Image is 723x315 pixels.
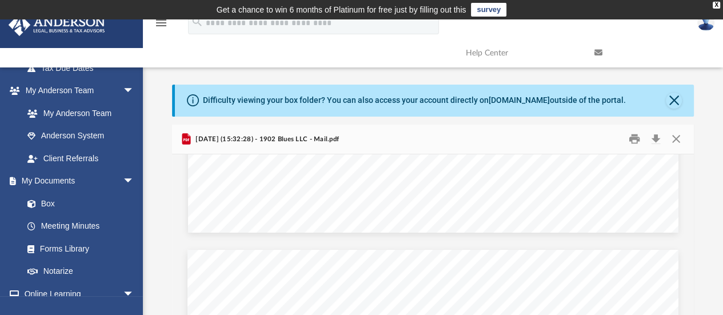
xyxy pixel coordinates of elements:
[16,237,140,260] a: Forms Library
[193,134,339,145] span: [DATE] (15:32:28) - 1902 Blues LLC - Mail.pdf
[123,170,146,193] span: arrow_drop_down
[8,79,146,102] a: My Anderson Teamarrow_drop_down
[471,3,506,17] a: survey
[217,3,466,17] div: Get a chance to win 6 months of Platinum for free just by filling out this
[123,79,146,103] span: arrow_drop_down
[154,16,168,30] i: menu
[123,282,146,306] span: arrow_drop_down
[203,94,626,106] div: Difficulty viewing your box folder? You can also access your account directly on outside of the p...
[457,30,586,75] a: Help Center
[5,14,109,36] img: Anderson Advisors Platinum Portal
[191,15,203,28] i: search
[666,93,682,109] button: Close
[16,125,146,147] a: Anderson System
[666,130,686,148] button: Close
[489,95,550,105] a: [DOMAIN_NAME]
[645,130,666,148] button: Download
[697,14,714,31] img: User Pic
[154,22,168,30] a: menu
[8,282,146,305] a: Online Learningarrow_drop_down
[16,102,140,125] a: My Anderson Team
[16,192,140,215] a: Box
[8,170,146,193] a: My Documentsarrow_drop_down
[16,57,151,79] a: Tax Due Dates
[16,215,146,238] a: Meeting Minutes
[623,130,646,148] button: Print
[713,2,720,9] div: close
[16,147,146,170] a: Client Referrals
[16,260,146,283] a: Notarize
